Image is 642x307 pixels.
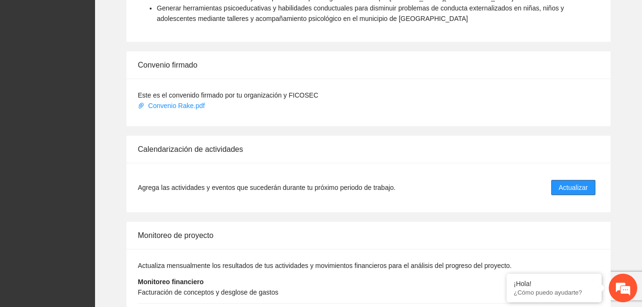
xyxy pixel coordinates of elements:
[156,5,179,28] div: Minimizar ventana de chat en vivo
[138,262,512,269] span: Actualiza mensualmente los resultados de tus actividades y movimientos financieros para el anális...
[514,289,594,296] p: ¿Cómo puedo ayudarte?
[138,102,207,109] a: Convenio Rake.pdf
[55,99,131,196] span: Estamos en línea.
[138,136,599,163] div: Calendarización de actividades
[138,222,599,249] div: Monitoreo de proyecto
[138,288,278,296] span: Facturación de conceptos y desglose de gastos
[138,91,318,99] span: Este es el convenido firmado por tu organización y FICOSEC
[559,182,588,193] span: Actualizar
[138,182,395,193] span: Agrega las actividades y eventos que sucederán durante tu próximo periodo de trabajo.
[138,51,599,79] div: Convenio firmado
[138,278,203,286] strong: Monitoreo financiero
[138,102,144,109] span: paper-clip
[157,4,564,22] span: Generar herramientas psicoeducativas y habilidades conductuales para disminuir problemas de condu...
[551,180,595,195] button: Actualizar
[49,49,160,61] div: Chatee con nosotros ahora
[5,205,181,238] textarea: Escriba su mensaje y pulse “Intro”
[514,280,594,287] div: ¡Hola!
